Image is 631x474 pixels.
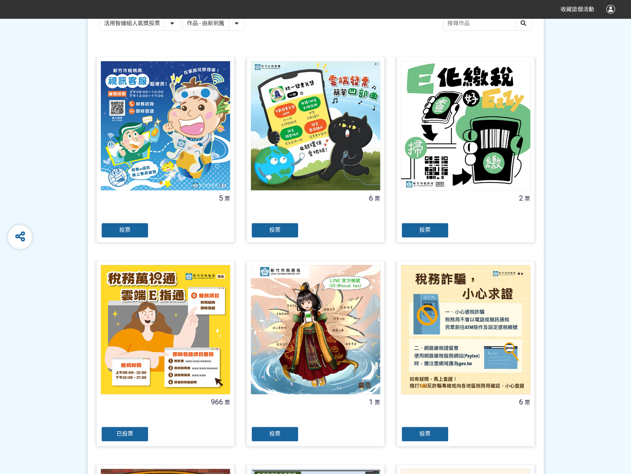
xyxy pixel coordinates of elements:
[375,195,380,202] span: 票
[419,430,431,437] span: 投票
[96,261,234,446] a: 966票已投票
[116,430,133,437] span: 已投票
[246,57,385,243] a: 6票投票
[246,261,385,446] a: 1票投票
[397,57,535,243] a: 2票投票
[561,6,594,12] span: 收藏這個活動
[375,399,380,406] span: 票
[219,194,223,202] span: 5
[443,16,531,30] input: 搜尋作品
[525,195,530,202] span: 票
[419,227,431,233] span: 投票
[119,227,130,233] span: 投票
[519,398,523,406] span: 6
[211,398,223,406] span: 966
[397,261,535,446] a: 6票投票
[269,227,280,233] span: 投票
[369,398,373,406] span: 1
[519,194,523,202] span: 2
[269,430,280,437] span: 投票
[369,194,373,202] span: 6
[224,195,230,202] span: 票
[96,57,234,243] a: 5票投票
[224,399,230,406] span: 票
[525,399,530,406] span: 票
